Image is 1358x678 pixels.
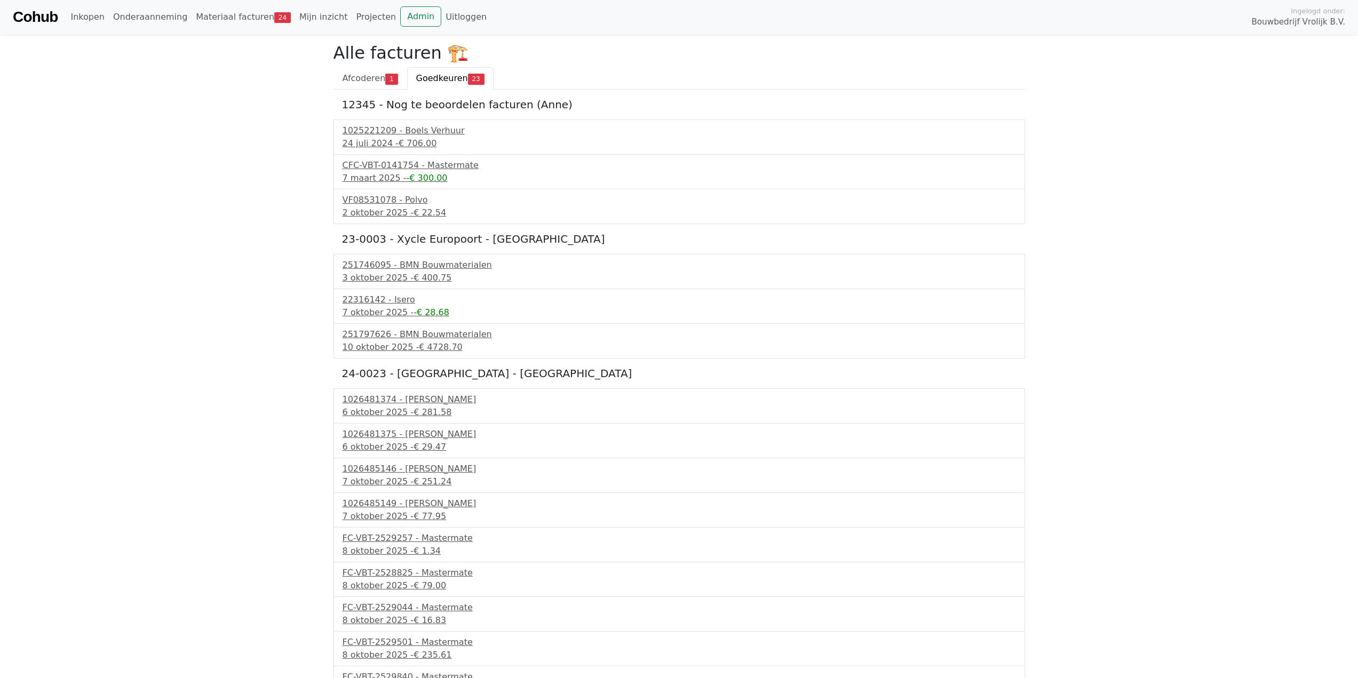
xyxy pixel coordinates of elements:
[343,172,1016,185] div: 7 maart 2025 -
[414,442,446,452] span: € 29.47
[343,601,1016,614] div: FC-VBT-2529044 - Mastermate
[343,328,1016,341] div: 251797626 - BMN Bouwmaterialen
[414,511,446,521] span: € 77.95
[343,649,1016,661] div: 8 oktober 2025 -
[343,614,1016,627] div: 8 oktober 2025 -
[109,6,192,28] a: Onderaanneming
[343,510,1016,523] div: 7 oktober 2025 -
[343,206,1016,219] div: 2 oktober 2025 -
[406,173,447,183] span: -€ 300.00
[13,4,58,30] a: Cohub
[414,650,451,660] span: € 235.61
[399,138,436,148] span: € 706.00
[343,194,1016,206] div: VF08531078 - Polvo
[414,476,451,486] span: € 251.24
[414,407,451,417] span: € 281.58
[414,307,449,317] span: -€ 28.68
[343,428,1016,453] a: 1026481375 - [PERSON_NAME]6 oktober 2025 -€ 29.47
[343,579,1016,592] div: 8 oktober 2025 -
[333,67,407,90] a: Afcoderen1
[414,273,451,283] span: € 400.75
[343,441,1016,453] div: 6 oktober 2025 -
[343,532,1016,545] div: FC-VBT-2529257 - Mastermate
[343,328,1016,354] a: 251797626 - BMN Bouwmaterialen10 oktober 2025 -€ 4728.70
[192,6,295,28] a: Materiaal facturen24
[343,393,1016,419] a: 1026481374 - [PERSON_NAME]6 oktober 2025 -€ 281.58
[407,67,494,90] a: Goedkeuren23
[416,73,468,83] span: Goedkeuren
[1251,16,1345,28] span: Bouwbedrijf Vrolijk B.V.
[333,43,1025,63] h2: Alle facturen 🏗️
[343,567,1016,592] a: FC-VBT-2528825 - Mastermate8 oktober 2025 -€ 79.00
[343,545,1016,557] div: 8 oktober 2025 -
[343,636,1016,649] div: FC-VBT-2529501 - Mastermate
[414,208,446,218] span: € 22.54
[414,615,446,625] span: € 16.83
[468,74,485,84] span: 23
[343,601,1016,627] a: FC-VBT-2529044 - Mastermate8 oktober 2025 -€ 16.83
[343,137,1016,150] div: 24 juli 2024 -
[343,341,1016,354] div: 10 oktober 2025 -
[343,293,1016,306] div: 22316142 - Isero
[343,306,1016,319] div: 7 oktober 2025 -
[342,367,1016,380] h5: 24-0023 - [GEOGRAPHIC_DATA] - [GEOGRAPHIC_DATA]
[295,6,352,28] a: Mijn inzicht
[343,159,1016,172] div: CFC-VBT-0141754 - Mastermate
[1291,6,1345,16] span: Ingelogd onder:
[343,475,1016,488] div: 7 oktober 2025 -
[343,124,1016,137] div: 1025221209 - Boels Verhuur
[66,6,108,28] a: Inkopen
[414,546,441,556] span: € 1.34
[414,580,446,591] span: € 79.00
[343,406,1016,419] div: 6 oktober 2025 -
[343,497,1016,523] a: 1026485149 - [PERSON_NAME]7 oktober 2025 -€ 77.95
[343,159,1016,185] a: CFC-VBT-0141754 - Mastermate7 maart 2025 --€ 300.00
[342,233,1016,245] h5: 23-0003 - Xycle Europoort - [GEOGRAPHIC_DATA]
[343,259,1016,272] div: 251746095 - BMN Bouwmaterialen
[343,636,1016,661] a: FC-VBT-2529501 - Mastermate8 oktober 2025 -€ 235.61
[441,6,491,28] a: Uitloggen
[343,272,1016,284] div: 3 oktober 2025 -
[343,393,1016,406] div: 1026481374 - [PERSON_NAME]
[343,462,1016,475] div: 1026485146 - [PERSON_NAME]
[343,259,1016,284] a: 251746095 - BMN Bouwmaterialen3 oktober 2025 -€ 400.75
[343,194,1016,219] a: VF08531078 - Polvo2 oktober 2025 -€ 22.54
[352,6,400,28] a: Projecten
[274,12,291,23] span: 24
[343,532,1016,557] a: FC-VBT-2529257 - Mastermate8 oktober 2025 -€ 1.34
[419,342,462,352] span: € 4728.70
[385,74,398,84] span: 1
[343,293,1016,319] a: 22316142 - Isero7 oktober 2025 --€ 28.68
[342,98,1016,111] h5: 12345 - Nog te beoordelen facturen (Anne)
[343,124,1016,150] a: 1025221209 - Boels Verhuur24 juli 2024 -€ 706.00
[343,428,1016,441] div: 1026481375 - [PERSON_NAME]
[343,73,386,83] span: Afcoderen
[400,6,441,27] a: Admin
[343,497,1016,510] div: 1026485149 - [PERSON_NAME]
[343,462,1016,488] a: 1026485146 - [PERSON_NAME]7 oktober 2025 -€ 251.24
[343,567,1016,579] div: FC-VBT-2528825 - Mastermate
